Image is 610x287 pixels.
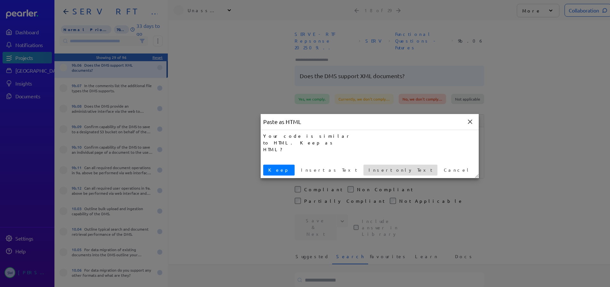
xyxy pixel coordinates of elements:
div: Paste as HTML [261,114,304,130]
button: Insert only Text [363,165,437,176]
button: Cancel [439,165,476,176]
span: Insert as Text [298,167,360,173]
span: Insert only Text [366,167,435,173]
div: Your code is similar to HTML. Keep as HTML? [263,133,354,153]
span: Keep [266,167,292,173]
button: Keep [263,165,295,176]
span: Cancel [441,167,474,173]
button: Insert as Text [296,165,362,176]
